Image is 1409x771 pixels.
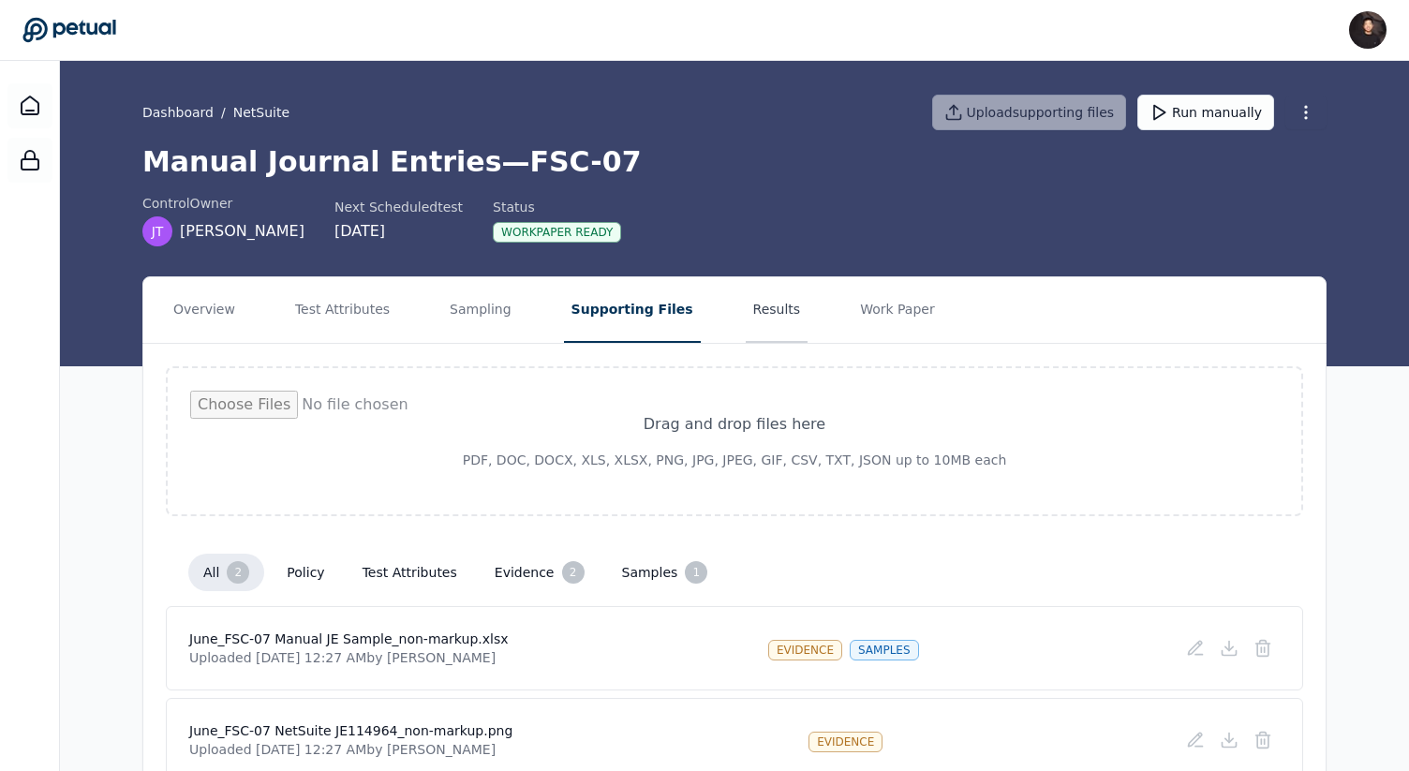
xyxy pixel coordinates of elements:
[348,556,472,589] button: test attributes
[1349,11,1387,49] img: James Lee
[233,103,289,122] button: NetSuite
[152,222,164,241] span: JT
[493,222,621,243] div: Workpaper Ready
[1246,723,1280,757] button: Delete File
[685,561,707,584] div: 1
[562,561,585,584] div: 2
[1179,723,1212,757] button: Add/Edit Description
[7,138,52,183] a: SOC
[808,732,882,752] div: evidence
[1212,723,1246,757] button: Download File
[142,103,289,122] div: /
[1137,95,1274,130] button: Run manually
[142,145,1327,179] h1: Manual Journal Entries — FSC-07
[334,198,463,216] div: Next Scheduled test
[1212,631,1246,665] button: Download File
[607,554,723,591] button: samples 1
[142,103,214,122] a: Dashboard
[493,198,621,216] div: Status
[768,640,842,660] div: evidence
[189,721,512,740] h4: June_FSC-07 NetSuite JE114964_non-markup.png
[1246,631,1280,665] button: Delete File
[288,277,397,343] button: Test Attributes
[180,220,304,243] span: [PERSON_NAME]
[189,630,509,648] h4: June_FSC-07 Manual JE Sample_non-markup.xlsx
[166,277,243,343] button: Overview
[932,95,1127,130] button: Uploadsupporting files
[7,83,52,128] a: Dashboard
[480,554,600,591] button: evidence 2
[564,277,701,343] button: Supporting Files
[853,277,942,343] button: Work Paper
[189,648,509,667] p: Uploaded [DATE] 12:27 AM by [PERSON_NAME]
[143,277,1326,343] nav: Tabs
[850,640,919,660] div: samples
[272,556,339,589] button: policy
[442,277,519,343] button: Sampling
[334,220,463,243] div: [DATE]
[746,277,808,343] button: Results
[142,194,304,213] div: control Owner
[189,740,512,759] p: Uploaded [DATE] 12:27 AM by [PERSON_NAME]
[188,554,264,591] button: all 2
[22,17,116,43] a: Go to Dashboard
[1179,631,1212,665] button: Add/Edit Description
[227,561,249,584] div: 2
